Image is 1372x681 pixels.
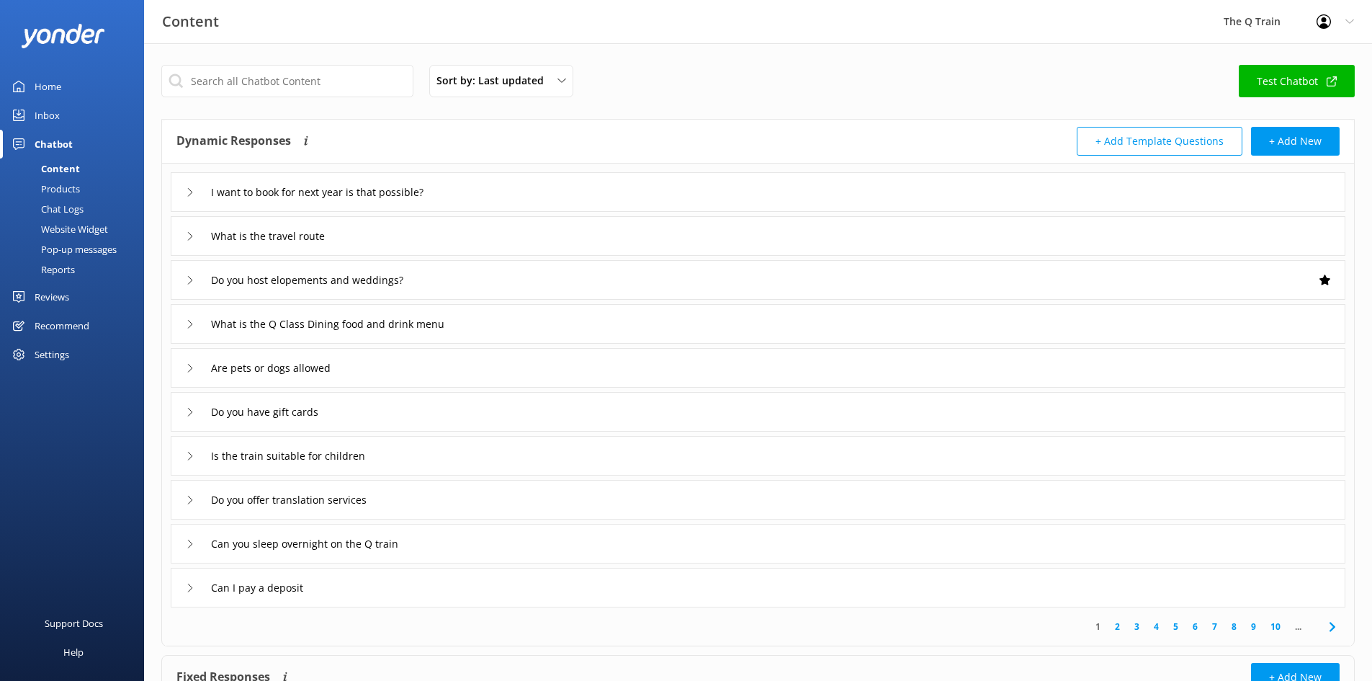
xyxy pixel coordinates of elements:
[35,72,61,101] div: Home
[1224,620,1244,633] a: 8
[1147,620,1166,633] a: 4
[1185,620,1205,633] a: 6
[35,282,69,311] div: Reviews
[63,638,84,667] div: Help
[9,199,84,219] div: Chat Logs
[22,24,104,48] img: yonder-white-logo.png
[161,65,413,97] input: Search all Chatbot Content
[1263,620,1288,633] a: 10
[9,179,80,199] div: Products
[1108,620,1127,633] a: 2
[1288,620,1309,633] span: ...
[9,219,144,239] a: Website Widget
[35,340,69,369] div: Settings
[9,259,75,280] div: Reports
[35,130,73,159] div: Chatbot
[9,239,144,259] a: Pop-up messages
[1077,127,1242,156] button: + Add Template Questions
[1251,127,1340,156] button: + Add New
[1239,65,1355,97] a: Test Chatbot
[9,259,144,280] a: Reports
[35,311,89,340] div: Recommend
[1127,620,1147,633] a: 3
[9,179,144,199] a: Products
[1166,620,1185,633] a: 5
[436,73,552,89] span: Sort by: Last updated
[45,609,103,638] div: Support Docs
[1205,620,1224,633] a: 7
[176,127,291,156] h4: Dynamic Responses
[1244,620,1263,633] a: 9
[9,239,117,259] div: Pop-up messages
[9,199,144,219] a: Chat Logs
[9,159,80,179] div: Content
[162,10,219,33] h3: Content
[35,101,60,130] div: Inbox
[1088,620,1108,633] a: 1
[9,219,108,239] div: Website Widget
[9,159,144,179] a: Content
